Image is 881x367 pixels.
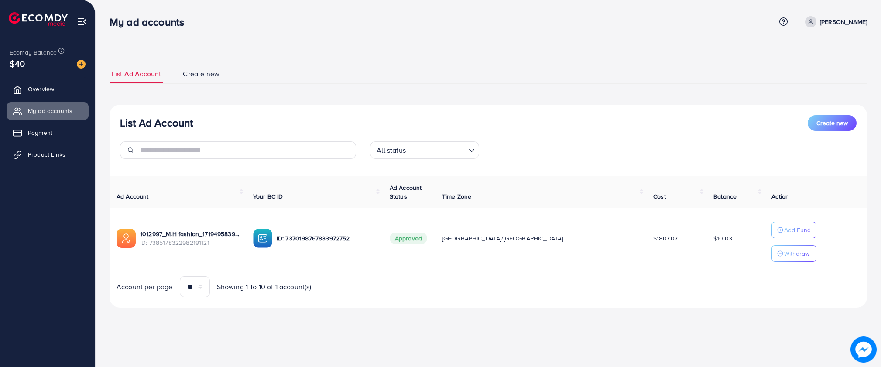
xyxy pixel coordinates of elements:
[117,192,149,201] span: Ad Account
[784,225,811,235] p: Add Fund
[253,229,272,248] img: ic-ba-acc.ded83a64.svg
[7,124,89,141] a: Payment
[408,142,465,157] input: Search for option
[117,229,136,248] img: ic-ads-acc.e4c84228.svg
[808,115,857,131] button: Create new
[653,192,666,201] span: Cost
[7,80,89,98] a: Overview
[771,222,816,238] button: Add Fund
[390,233,427,244] span: Approved
[7,146,89,163] a: Product Links
[183,69,219,79] span: Create new
[28,128,52,137] span: Payment
[375,144,408,157] span: All status
[10,57,25,70] span: $40
[140,230,239,247] div: <span class='underline'>1012997_M.H fashion_1719495839504</span></br>7385178322982191121
[802,16,867,27] a: [PERSON_NAME]
[28,106,72,115] span: My ad accounts
[442,234,563,243] span: [GEOGRAPHIC_DATA]/[GEOGRAPHIC_DATA]
[850,336,877,363] img: image
[112,69,161,79] span: List Ad Account
[117,282,173,292] span: Account per page
[7,102,89,120] a: My ad accounts
[820,17,867,27] p: [PERSON_NAME]
[28,85,54,93] span: Overview
[140,230,239,238] a: 1012997_M.H fashion_1719495839504
[713,234,732,243] span: $10.03
[816,119,848,127] span: Create new
[713,192,737,201] span: Balance
[28,150,65,159] span: Product Links
[390,183,422,201] span: Ad Account Status
[771,192,789,201] span: Action
[120,117,193,129] h3: List Ad Account
[110,16,191,28] h3: My ad accounts
[771,245,816,262] button: Withdraw
[77,60,86,69] img: image
[9,12,68,26] img: logo
[10,48,57,57] span: Ecomdy Balance
[784,248,809,259] p: Withdraw
[442,192,471,201] span: Time Zone
[277,233,376,244] p: ID: 7370198767833972752
[370,141,479,159] div: Search for option
[217,282,312,292] span: Showing 1 To 10 of 1 account(s)
[653,234,678,243] span: $1807.07
[140,238,239,247] span: ID: 7385178322982191121
[77,17,87,27] img: menu
[253,192,283,201] span: Your BC ID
